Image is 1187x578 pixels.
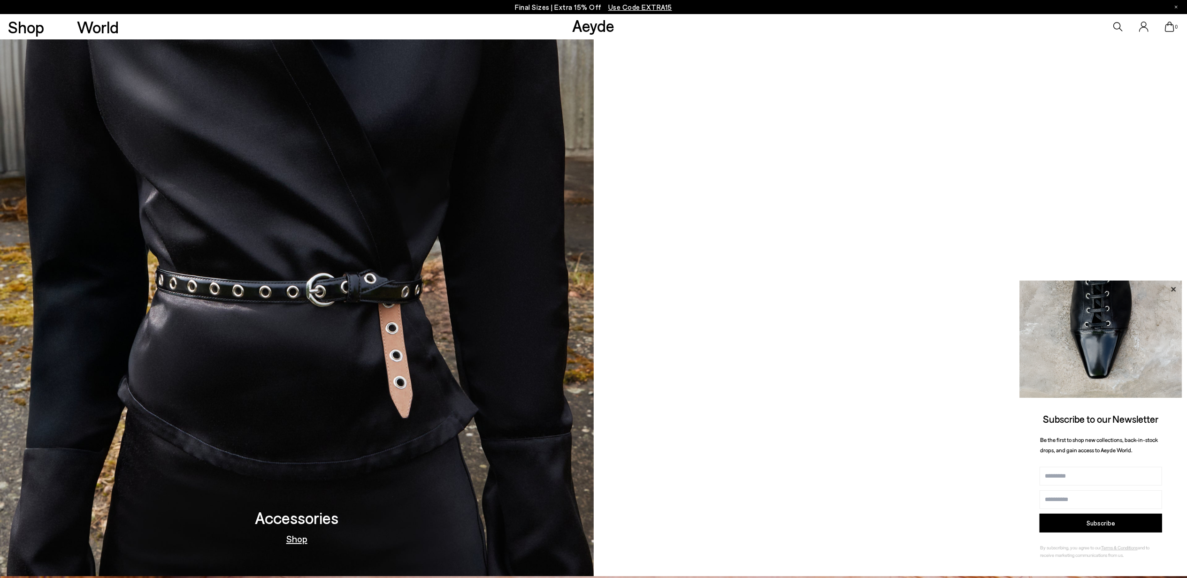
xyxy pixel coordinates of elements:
[515,1,672,13] p: Final Sizes | Extra 15% Off
[286,534,307,544] a: Shop
[1040,436,1158,454] span: Be the first to shop new collections, back-in-stock drops, and gain access to Aeyde World.
[573,15,615,35] a: Aeyde
[1165,22,1174,32] a: 0
[1174,24,1179,30] span: 0
[1043,413,1159,425] span: Subscribe to our Newsletter
[872,534,909,544] a: Out Now
[1040,545,1101,550] span: By subscribing, you agree to our
[608,3,672,11] span: Navigate to /collections/ss25-final-sizes
[1101,545,1138,550] a: Terms & Conditions
[8,19,44,35] a: Shop
[1040,514,1162,532] button: Subscribe
[1019,281,1182,398] img: ca3f721fb6ff708a270709c41d776025.jpg
[827,510,954,526] h3: Moccasin Capsule
[77,19,119,35] a: World
[255,510,338,526] h3: Accessories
